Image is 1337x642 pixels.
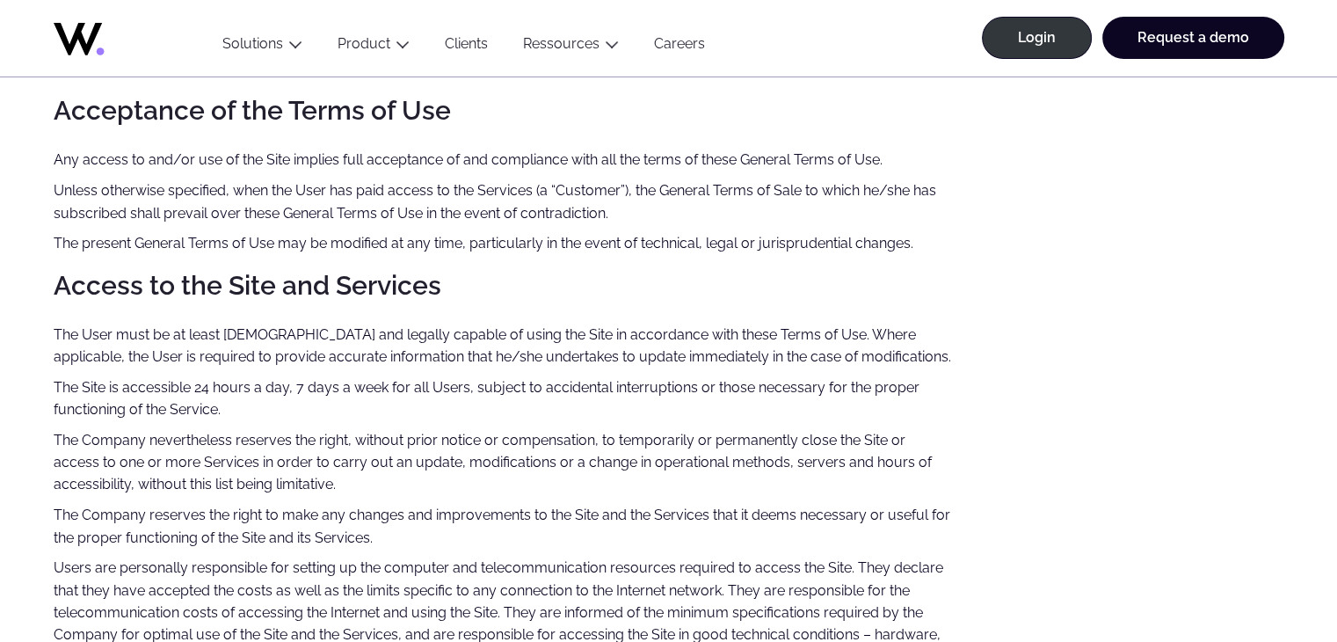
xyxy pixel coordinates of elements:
[338,35,390,52] a: Product
[54,179,954,224] p: Unless otherwise specified, when the User has paid access to the Services (a “Customer”), the Gen...
[636,35,723,59] a: Careers
[1102,17,1284,59] a: Request a demo
[982,17,1092,59] a: Login
[54,271,954,300] h2: Access to the Site and Services
[1221,526,1312,617] iframe: Chatbot
[54,149,954,171] p: Any access to and/or use of the Site implies full acceptance of and compliance with all the terms...
[523,35,599,52] a: Ressources
[54,96,954,125] h2: Acceptance of the Terms of Use
[54,324,954,368] p: The User must be at least [DEMOGRAPHIC_DATA] and legally capable of using the Site in accordance ...
[54,376,954,421] p: The Site is accessible 24 hours a day, 7 days a week for all Users, subject to accidental interru...
[54,504,954,549] p: The Company reserves the right to make any changes and improvements to the Site and the Services ...
[205,35,320,59] button: Solutions
[505,35,636,59] button: Ressources
[54,232,954,254] p: The present General Terms of Use may be modified at any time, particularly in the event of techni...
[320,35,427,59] button: Product
[54,429,954,496] p: The Company nevertheless reserves the right, without prior notice or compensation, to temporarily...
[427,35,505,59] a: Clients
